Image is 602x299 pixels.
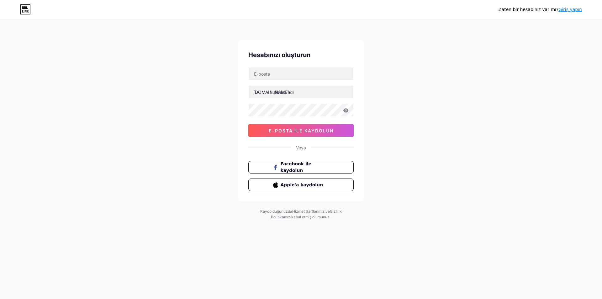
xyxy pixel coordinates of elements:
font: Kaydolduğunuzda [260,209,292,214]
input: E-posta [249,67,353,80]
a: Giriş yapın [558,7,582,12]
font: e-posta ile kaydolun [269,128,334,133]
font: kabul etmiş olursunuz . [291,215,331,219]
font: ve [325,209,330,214]
button: Facebook ile kaydolun [248,161,354,174]
a: Hizmet Şartlarımızı [292,209,325,214]
button: e-posta ile kaydolun [248,124,354,137]
input: kullanıcı adı [249,86,353,98]
font: Veya [296,145,306,150]
font: Zaten bir hesabınız var mı? [499,7,558,12]
font: [DOMAIN_NAME]/ [253,89,290,95]
font: Facebook ile kaydolun [281,161,312,173]
button: Apple'a kaydolun [248,179,354,191]
font: Apple'a kaydolun [281,182,323,187]
font: Hesabınızı oluşturun [248,51,310,59]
